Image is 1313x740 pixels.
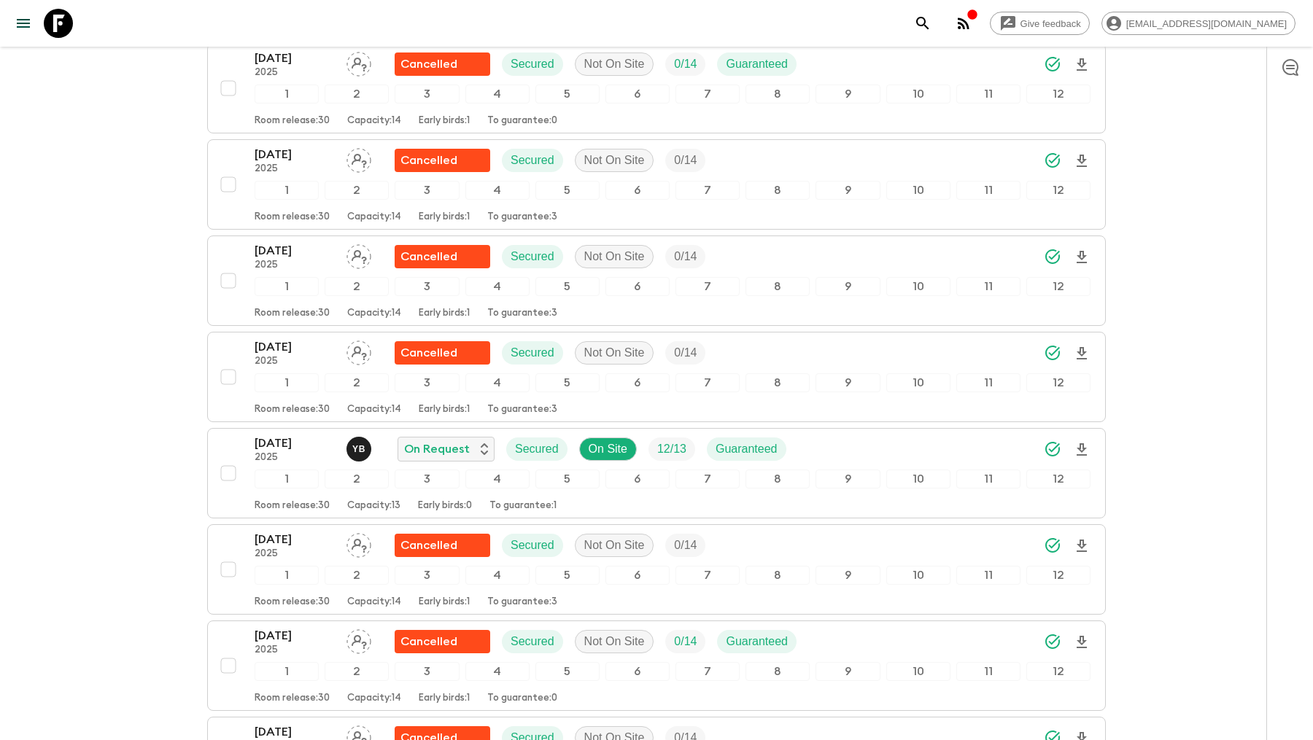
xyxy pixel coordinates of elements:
div: 1 [255,566,319,585]
div: 8 [745,566,810,585]
div: 3 [395,277,459,296]
p: Capacity: 14 [347,404,401,416]
div: 11 [956,277,1020,296]
p: Not On Site [584,537,645,554]
div: Flash Pack cancellation [395,245,490,268]
p: Room release: 30 [255,596,330,608]
p: To guarantee: 3 [487,308,557,319]
div: Not On Site [575,341,654,365]
span: Assign pack leader [346,249,371,260]
div: 12 [1026,85,1091,104]
button: search adventures [908,9,937,38]
p: [DATE] [255,242,335,260]
p: Not On Site [584,55,645,73]
p: Guaranteed [726,55,788,73]
div: 10 [886,662,950,681]
p: Cancelled [400,537,457,554]
div: Secured [502,630,563,653]
div: 3 [395,85,459,104]
div: Flash Pack cancellation [395,341,490,365]
div: 5 [535,181,600,200]
p: Secured [511,152,554,169]
div: 12 [1026,373,1091,392]
div: 6 [605,85,670,104]
div: 9 [816,373,880,392]
span: Assign pack leader [346,152,371,164]
div: 5 [535,470,600,488]
p: To guarantee: 0 [487,693,557,704]
div: 5 [535,662,600,681]
div: 2 [325,662,389,681]
p: 2025 [255,356,335,367]
p: Early birds: 1 [419,404,470,416]
p: [DATE] [255,531,335,548]
p: To guarantee: 0 [487,115,557,127]
svg: Synced Successfully [1044,248,1061,265]
svg: Download Onboarding [1073,345,1091,362]
p: To guarantee: 3 [487,211,557,223]
div: 2 [325,181,389,200]
div: 9 [816,470,880,488]
p: Capacity: 13 [347,500,400,512]
div: 3 [395,373,459,392]
p: Early birds: 1 [419,211,470,223]
p: Y B [352,443,365,455]
div: Trip Fill [665,52,705,76]
div: 11 [956,470,1020,488]
p: Early birds: 0 [418,500,472,512]
div: Secured [502,534,563,557]
div: 1 [255,85,319,104]
p: Not On Site [584,344,645,362]
div: 3 [395,181,459,200]
svg: Download Onboarding [1073,56,1091,74]
div: On Site [579,437,637,461]
div: [EMAIL_ADDRESS][DOMAIN_NAME] [1101,12,1295,35]
div: 8 [745,181,810,200]
div: 2 [325,470,389,488]
div: 9 [816,662,880,681]
p: Room release: 30 [255,693,330,704]
div: 1 [255,373,319,392]
div: 4 [465,277,530,296]
p: Cancelled [400,152,457,169]
p: To guarantee: 3 [487,596,557,608]
button: [DATE]2025Assign pack leaderFlash Pack cancellationSecuredNot On SiteTrip Fill123456789101112Room... [207,524,1106,615]
div: 4 [465,470,530,488]
span: Give feedback [1012,18,1089,29]
svg: Download Onboarding [1073,441,1091,459]
div: 10 [886,566,950,585]
div: 7 [675,566,740,585]
div: Trip Fill [665,245,705,268]
div: Flash Pack cancellation [395,149,490,172]
div: 11 [956,85,1020,104]
div: 11 [956,662,1020,681]
div: Flash Pack cancellation [395,534,490,557]
p: 2025 [255,452,335,464]
div: 10 [886,85,950,104]
p: Secured [511,248,554,265]
div: 1 [255,470,319,488]
p: 0 / 14 [674,633,697,650]
div: 8 [745,373,810,392]
p: Secured [515,440,559,458]
div: Secured [502,149,563,172]
div: 10 [886,373,950,392]
button: [DATE]2025Assign pack leaderFlash Pack cancellationSecuredNot On SiteTrip FillGuaranteed123456789... [207,43,1106,133]
svg: Synced Successfully [1044,152,1061,169]
div: 8 [745,662,810,681]
p: Cancelled [400,55,457,73]
svg: Synced Successfully [1044,440,1061,458]
div: 6 [605,566,670,585]
div: 4 [465,181,530,200]
p: [DATE] [255,435,335,452]
p: Guaranteed [726,633,788,650]
div: 5 [535,566,600,585]
div: 3 [395,566,459,585]
div: 2 [325,277,389,296]
div: 5 [535,277,600,296]
div: 9 [816,277,880,296]
p: 2025 [255,67,335,79]
div: 7 [675,277,740,296]
span: Assign pack leader [346,634,371,645]
div: 10 [886,181,950,200]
